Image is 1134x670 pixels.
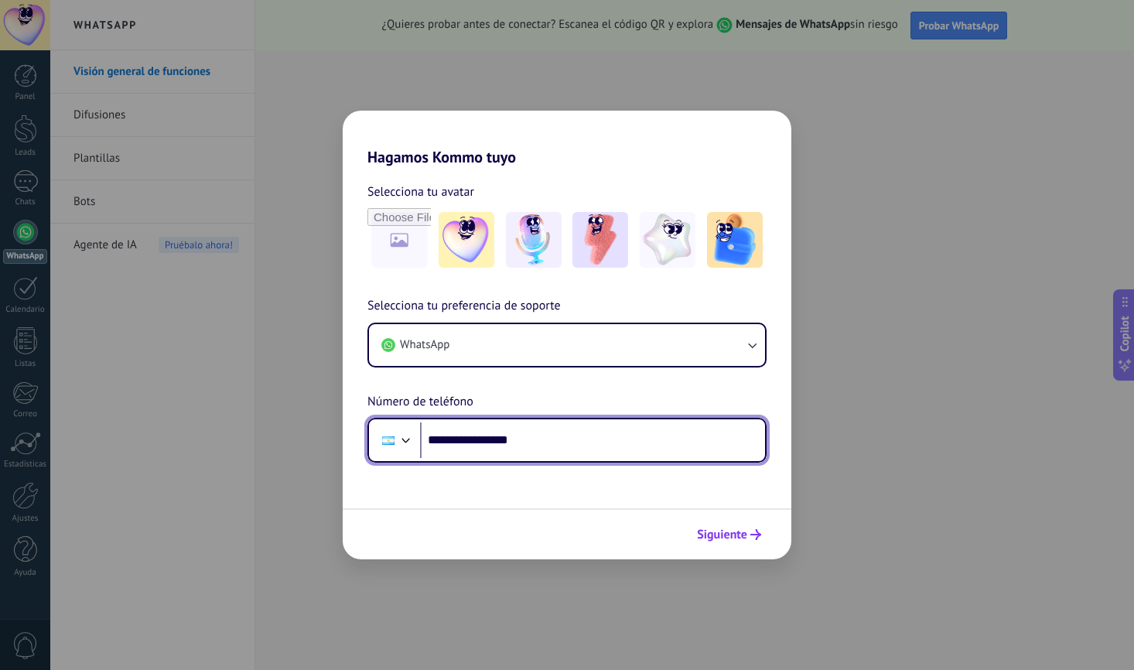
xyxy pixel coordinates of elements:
[400,337,449,353] span: WhatsApp
[343,111,791,166] h2: Hagamos Kommo tuyo
[374,424,403,456] div: Argentina: + 54
[697,529,747,540] span: Siguiente
[367,296,561,316] span: Selecciona tu preferencia de soporte
[506,212,562,268] img: -2.jpeg
[640,212,695,268] img: -4.jpeg
[369,324,765,366] button: WhatsApp
[367,182,474,202] span: Selecciona tu avatar
[707,212,763,268] img: -5.jpeg
[690,521,768,548] button: Siguiente
[439,212,494,268] img: -1.jpeg
[572,212,628,268] img: -3.jpeg
[367,392,473,412] span: Número de teléfono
